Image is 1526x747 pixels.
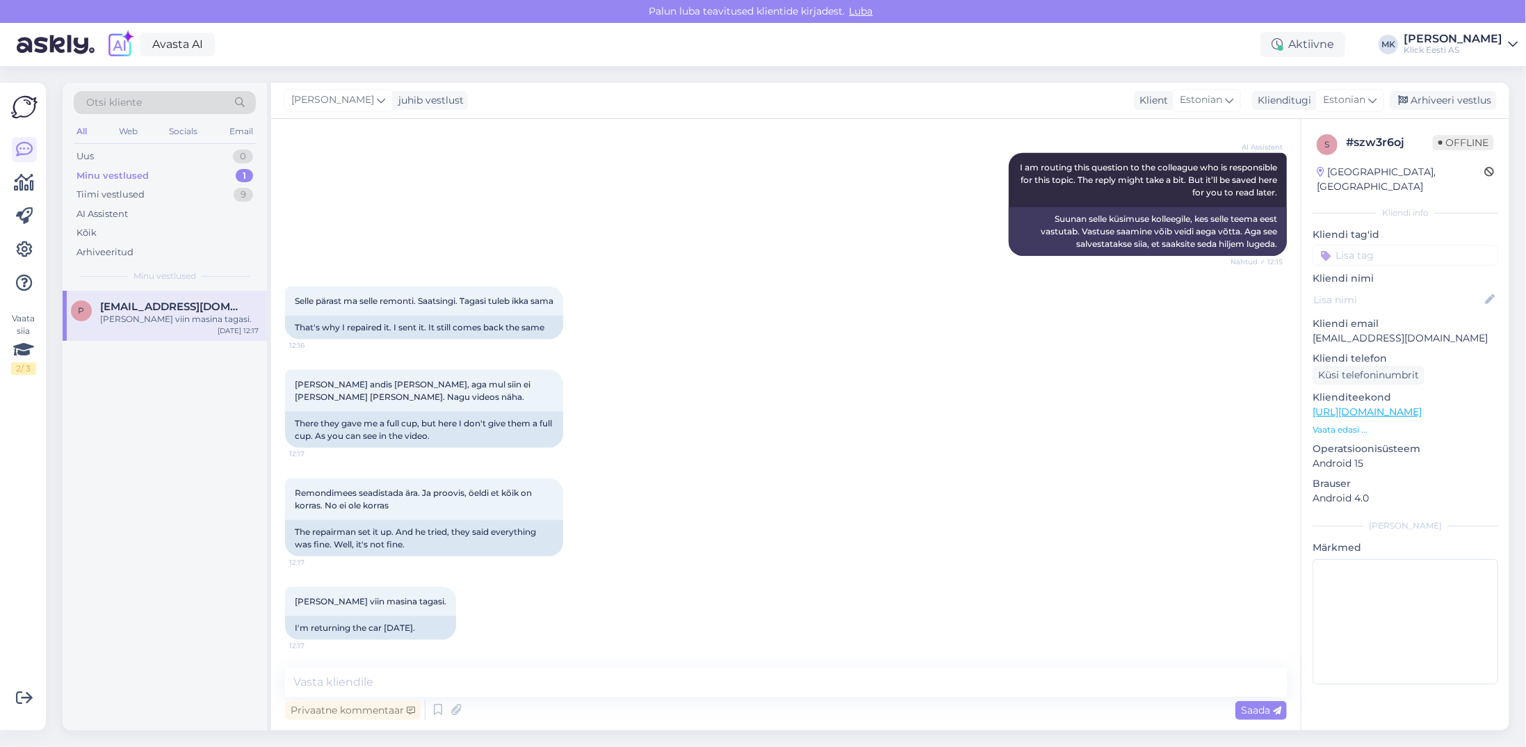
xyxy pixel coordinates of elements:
[76,246,133,259] div: Arhiveeritud
[1180,93,1222,108] span: Estonian
[1404,45,1502,56] div: Klick Eesti AS
[218,326,259,336] div: [DATE] 12:17
[1313,405,1422,418] a: [URL][DOMAIN_NAME]
[1390,91,1497,110] div: Arhiveeri vestlus
[74,122,90,140] div: All
[1323,93,1365,108] span: Estonian
[1325,139,1330,150] span: s
[11,362,36,375] div: 2 / 3
[295,488,534,511] span: Remondimees seadistada ära. Ja proovis, öeldi et kõik on korras. No ei ole korras
[285,316,563,339] div: That's why I repaired it. I sent it. It still comes back the same
[1404,33,1502,45] div: [PERSON_NAME]
[1379,35,1398,54] div: MK
[1404,33,1518,56] a: [PERSON_NAME]Klick Eesti AS
[285,616,456,640] div: I'm returning the car [DATE].
[393,93,464,108] div: juhib vestlust
[1313,271,1498,286] p: Kliendi nimi
[233,150,253,163] div: 0
[295,596,446,607] span: [PERSON_NAME] viin masina tagasi.
[100,300,245,313] span: Piretpalmi23@gmail.com
[289,557,341,568] span: 12:17
[1313,424,1498,436] p: Vaata edasi ...
[285,520,563,556] div: The repairman set it up. And he tried, they said everything was fine. Well, it's not fine.
[289,340,341,351] span: 12:16
[1346,134,1433,151] div: # szw3r6oj
[86,95,142,110] span: Otsi kliente
[234,188,253,202] div: 9
[76,207,128,221] div: AI Assistent
[1009,207,1287,256] div: Suunan selle küsimuse kolleegile, kes selle teema eest vastutab. Vastuse saamine võib veidi aega ...
[295,296,553,306] span: Selle pärast ma selle remonti. Saatsingi. Tagasi tuleb ikka sama
[1313,520,1498,532] div: [PERSON_NAME]
[1313,442,1498,456] p: Operatsioonisüsteem
[76,150,94,163] div: Uus
[1313,456,1498,471] p: Android 15
[1313,351,1498,366] p: Kliendi telefon
[1313,366,1424,385] div: Küsi telefoninumbrit
[1317,165,1484,194] div: [GEOGRAPHIC_DATA], [GEOGRAPHIC_DATA]
[76,188,145,202] div: Tiimi vestlused
[295,379,533,402] span: [PERSON_NAME] andis [PERSON_NAME], aga mul siin ei [PERSON_NAME] [PERSON_NAME]. Nagu videos näha.
[1313,331,1498,346] p: [EMAIL_ADDRESS][DOMAIN_NAME]
[1231,142,1283,152] span: AI Assistent
[1231,257,1283,267] span: Nähtud ✓ 12:15
[1313,245,1498,266] input: Lisa tag
[289,641,341,651] span: 12:17
[11,94,38,120] img: Askly Logo
[1433,135,1494,150] span: Offline
[76,169,149,183] div: Minu vestlused
[133,270,196,282] span: Minu vestlused
[1260,32,1345,57] div: Aktiivne
[140,33,215,56] a: Avasta AI
[1020,162,1279,198] span: I am routing this question to the colleague who is responsible for this topic. The reply might ta...
[291,93,374,108] span: [PERSON_NAME]
[227,122,256,140] div: Email
[1252,93,1311,108] div: Klienditugi
[76,226,97,240] div: Kõik
[1313,476,1498,491] p: Brauser
[285,701,421,720] div: Privaatne kommentaar
[1134,93,1168,108] div: Klient
[1313,540,1498,555] p: Märkmed
[100,313,259,326] div: [PERSON_NAME] viin masina tagasi.
[116,122,140,140] div: Web
[1313,491,1498,506] p: Android 4.0
[285,412,563,448] div: There they gave me a full cup, but here I don't give them a full cup. As you can see in the video.
[289,449,341,459] span: 12:17
[1313,316,1498,331] p: Kliendi email
[1313,207,1498,219] div: Kliendi info
[106,30,135,59] img: explore-ai
[1313,292,1482,307] input: Lisa nimi
[1313,390,1498,405] p: Klienditeekond
[11,312,36,375] div: Vaata siia
[79,305,85,316] span: P
[1241,704,1281,716] span: Saada
[1313,227,1498,242] p: Kliendi tag'id
[845,5,877,17] span: Luba
[166,122,200,140] div: Socials
[236,169,253,183] div: 1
